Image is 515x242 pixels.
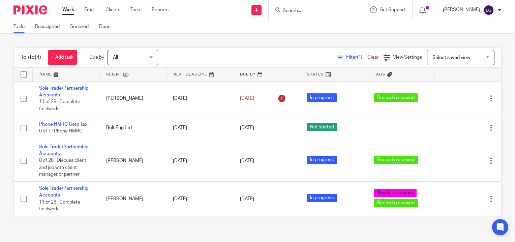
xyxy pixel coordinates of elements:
p: [PERSON_NAME] [443,6,480,13]
span: In progress [307,156,337,164]
a: Work [62,6,74,13]
span: [DATE] [240,125,254,130]
span: 0 of 1 · Phone HMRC [39,129,83,134]
a: Snoozed [70,20,94,33]
span: [DATE] [240,196,254,201]
a: Reassigned [35,20,65,33]
span: Select saved view [432,55,470,60]
a: Clear [367,55,378,60]
a: Email [84,6,95,13]
span: 8 of 28 · Discuss client and job with client manager or partner [39,158,86,177]
span: Records received [374,156,418,164]
a: Phone HMRC Corp Tax [39,122,87,127]
span: Filter [346,55,367,60]
span: Tags [374,72,385,76]
td: [DATE] [166,81,233,116]
a: Clients [105,6,120,13]
a: To do [13,20,30,33]
p: Due by [89,54,104,61]
input: Search [282,8,343,14]
span: [DATE] [240,96,254,101]
td: [DATE] [166,140,233,181]
span: In progress [307,194,337,202]
span: In progress [307,93,337,102]
td: [PERSON_NAME] [99,182,166,216]
a: Done [99,20,116,33]
span: (1) [357,55,362,60]
td: [DATE] [166,182,233,216]
span: (4) [35,55,41,60]
td: [PERSON_NAME] [99,140,166,181]
a: Reports [152,6,169,13]
span: [DATE] [240,158,254,163]
a: Sole Trade/Partnership Accounts [39,145,88,156]
td: Bolt Eng Ltd [99,116,166,140]
span: View Settings [393,55,422,60]
td: [PERSON_NAME] [99,81,166,116]
span: Not started [307,123,337,131]
a: + Add task [48,50,77,65]
td: [DATE] [166,116,233,140]
span: Ready to prepare [374,189,417,197]
span: All [113,55,118,60]
span: Records received [374,93,418,102]
img: Pixie [13,5,47,14]
div: --- [374,124,427,131]
span: 11 of 28 · Complete fieldwork [39,200,80,212]
span: Get Support [380,7,405,12]
span: 11 of 28 · Complete fieldwork [39,99,80,111]
span: Records received [374,199,418,207]
a: Sole Trade/Partnership Accounts [39,186,88,198]
a: Team [130,6,142,13]
img: svg%3E [483,5,494,16]
h1: To do [21,54,41,61]
a: Sole Trade/Partnership Accounts [39,86,88,97]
